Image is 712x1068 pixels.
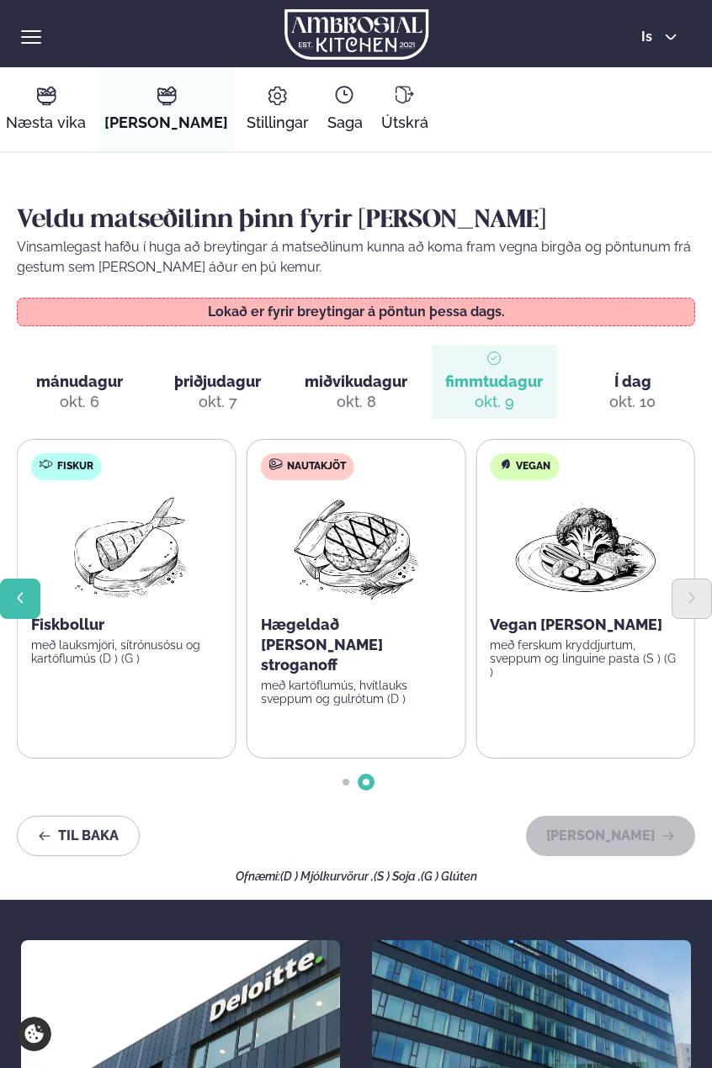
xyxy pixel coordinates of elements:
span: [PERSON_NAME] [104,113,228,133]
span: Go to slide 2 [363,779,369,785]
img: beef.svg [269,457,283,471]
img: Vegan.png [512,494,660,601]
img: Beef-Meat.png [282,494,431,601]
button: Next slide [672,579,712,619]
p: með kartöflumús, hvítlauks sveppum og gulrótum (D ) [261,679,452,706]
span: Stillingar [247,113,309,133]
h2: Veldu matseðilinn þinn fyrir [PERSON_NAME] [17,204,695,237]
img: fish.svg [40,457,53,471]
span: Saga [327,113,363,133]
span: Vegan [516,460,550,473]
button: hamburger [21,27,41,47]
span: mánudagur [36,373,123,390]
img: logo [284,9,428,60]
p: Vinsamlegast hafðu í huga að breytingar á matseðlinum kunna að koma fram vegna birgða og pöntunum... [17,237,695,278]
img: Fish.png [52,494,201,601]
span: Í dag [614,372,651,392]
div: okt. 8 [337,392,376,412]
p: Fiskbollur [31,615,222,635]
span: (S ) Soja , [374,870,421,883]
span: (G ) Glúten [421,870,477,883]
span: Næsta vika [6,113,86,133]
span: (D ) Mjólkurvörur , [280,870,374,883]
span: Útskrá [381,113,428,133]
span: fimmtudagur [445,373,543,390]
button: is [628,30,691,44]
p: Hægeldað [PERSON_NAME] stroganoff [261,615,452,675]
span: Fiskur [57,460,93,473]
button: [PERSON_NAME] [526,816,695,856]
div: Ofnæmi: [17,870,695,883]
a: [PERSON_NAME] [98,67,234,151]
div: okt. 7 [199,392,237,412]
span: Go to slide 1 [343,779,349,785]
p: með lauksmjöri, sítrónusósu og kartöflumús (D ) (G ) [31,638,222,665]
div: okt. 10 [609,392,656,412]
a: Stillingar [241,67,315,151]
a: Útskrá [375,67,434,151]
p: Lokað er fyrir breytingar á pöntun þessa dags. [35,305,678,319]
a: Cookie settings [17,1017,51,1051]
span: Nautakjöt [287,460,346,473]
div: okt. 9 [475,392,514,412]
span: miðvikudagur [305,373,407,390]
div: okt. 6 [60,392,99,412]
button: Til baka [17,816,140,856]
p: Vegan [PERSON_NAME] [490,615,681,635]
span: þriðjudagur [174,373,261,390]
p: með ferskum kryddjurtum, sveppum og linguine pasta (S ) (G ) [490,638,681,679]
a: Saga [321,67,369,151]
img: Vegan.svg [498,457,512,471]
span: is [641,30,657,44]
